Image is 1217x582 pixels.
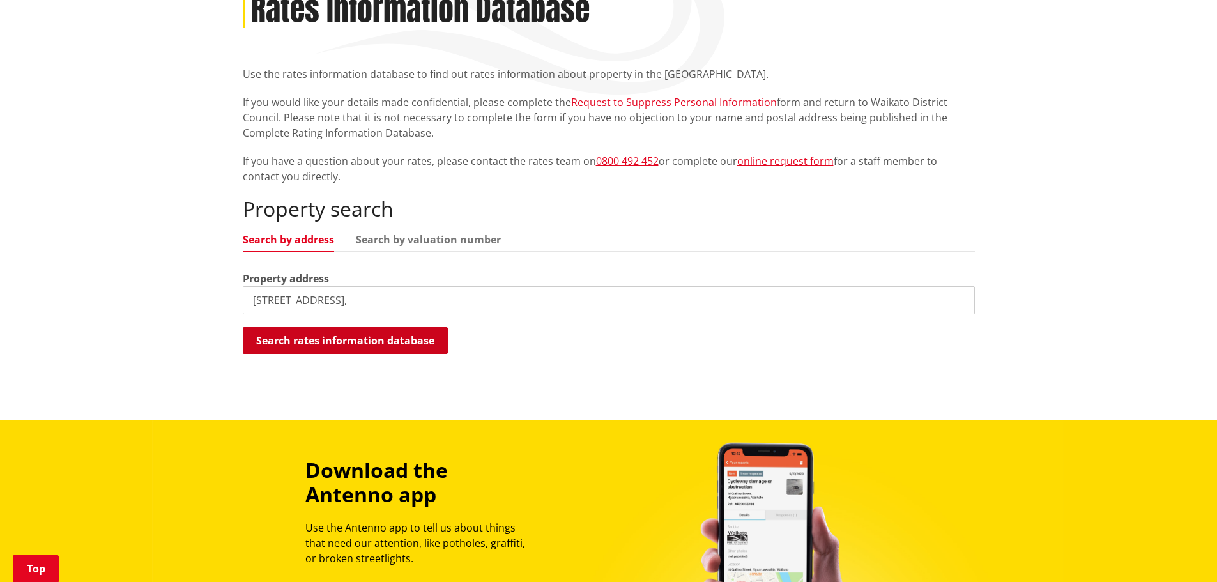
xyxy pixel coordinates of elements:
a: Request to Suppress Personal Information [571,95,777,109]
a: 0800 492 452 [596,154,659,168]
h2: Property search [243,197,975,221]
p: Use the rates information database to find out rates information about property in the [GEOGRAPHI... [243,66,975,82]
p: If you would like your details made confidential, please complete the form and return to Waikato ... [243,95,975,141]
label: Property address [243,271,329,286]
h3: Download the Antenno app [305,458,537,507]
a: Search by valuation number [356,234,501,245]
p: Use the Antenno app to tell us about things that need our attention, like potholes, graffiti, or ... [305,520,537,566]
a: online request form [737,154,834,168]
a: Top [13,555,59,582]
button: Search rates information database [243,327,448,354]
a: Search by address [243,234,334,245]
p: If you have a question about your rates, please contact the rates team on or complete our for a s... [243,153,975,184]
input: e.g. Duke Street NGARUAWAHIA [243,286,975,314]
iframe: Messenger Launcher [1158,528,1204,574]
